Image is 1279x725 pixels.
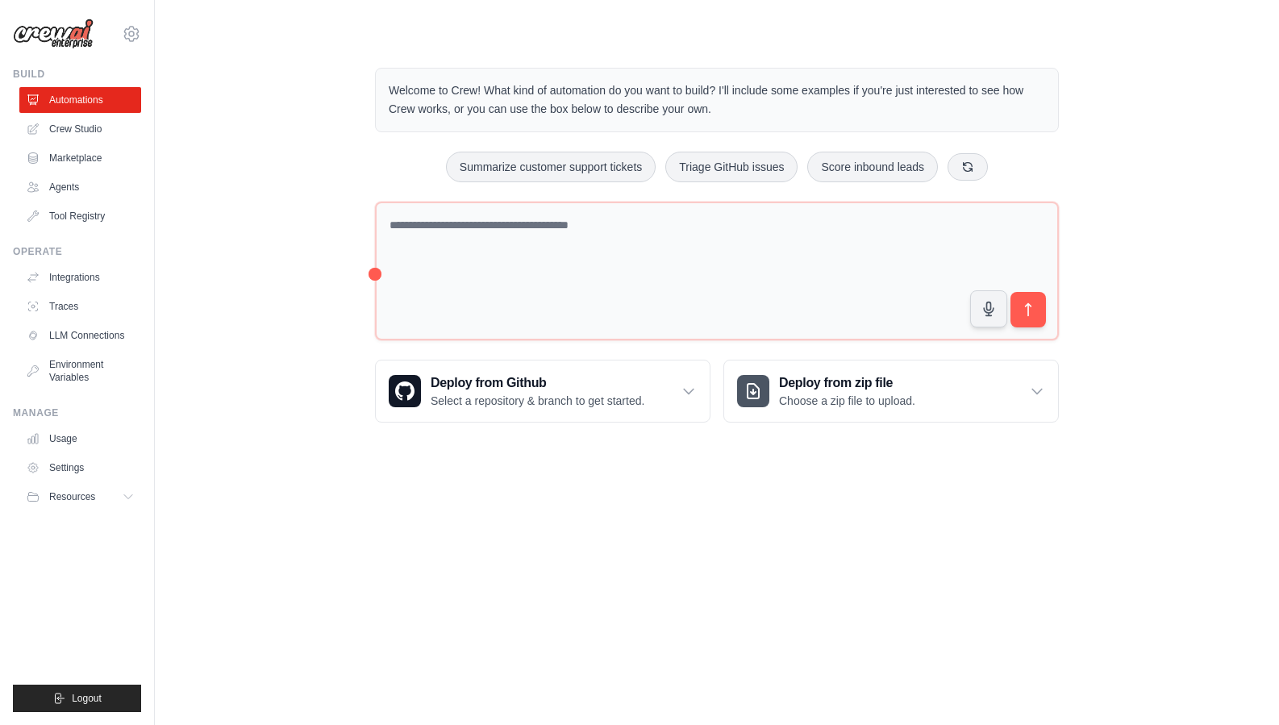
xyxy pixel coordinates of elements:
[13,685,141,712] button: Logout
[779,393,915,409] p: Choose a zip file to upload.
[779,373,915,393] h3: Deploy from zip file
[431,393,644,409] p: Select a repository & branch to get started.
[19,87,141,113] a: Automations
[49,490,95,503] span: Resources
[389,81,1045,119] p: Welcome to Crew! What kind of automation do you want to build? I'll include some examples if you'...
[19,265,141,290] a: Integrations
[19,484,141,510] button: Resources
[13,19,94,49] img: Logo
[13,406,141,419] div: Manage
[19,116,141,142] a: Crew Studio
[19,455,141,481] a: Settings
[446,152,656,182] button: Summarize customer support tickets
[19,352,141,390] a: Environment Variables
[72,692,102,705] span: Logout
[19,145,141,171] a: Marketplace
[13,68,141,81] div: Build
[19,426,141,452] a: Usage
[665,152,798,182] button: Triage GitHub issues
[19,294,141,319] a: Traces
[807,152,938,182] button: Score inbound leads
[19,174,141,200] a: Agents
[19,323,141,348] a: LLM Connections
[19,203,141,229] a: Tool Registry
[431,373,644,393] h3: Deploy from Github
[13,245,141,258] div: Operate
